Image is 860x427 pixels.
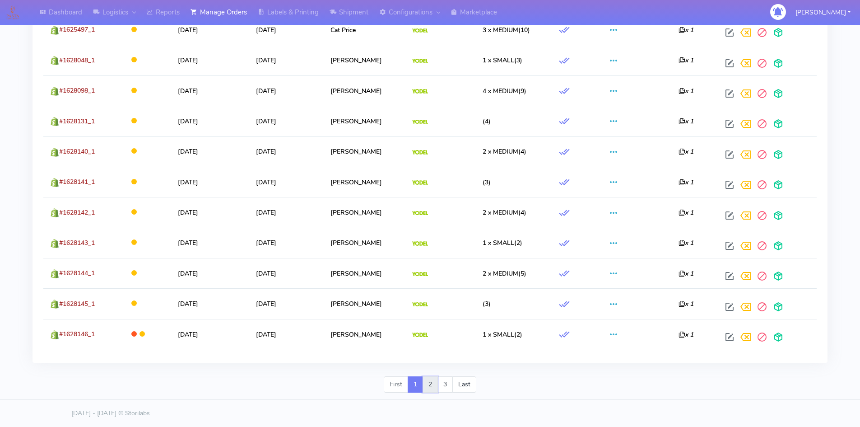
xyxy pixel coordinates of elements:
[171,106,249,136] td: [DATE]
[59,239,95,247] span: #1628143_1
[483,87,518,95] span: 4 x MEDIUM
[483,56,514,65] span: 1 x SMALL
[412,302,428,307] img: Yodel
[412,89,428,94] img: Yodel
[324,14,405,45] td: Cat Price
[324,197,405,227] td: [PERSON_NAME]
[249,258,324,288] td: [DATE]
[171,75,249,106] td: [DATE]
[59,56,95,65] span: #1628048_1
[249,136,324,167] td: [DATE]
[679,239,693,247] i: x 1
[423,376,438,393] a: 2
[59,330,95,338] span: #1628146_1
[50,148,59,157] img: shopify.png
[171,167,249,197] td: [DATE]
[59,86,95,95] span: #1628098_1
[679,269,693,278] i: x 1
[483,300,491,308] span: (3)
[789,3,857,22] button: [PERSON_NAME]
[324,228,405,258] td: [PERSON_NAME]
[483,330,522,339] span: (2)
[324,319,405,349] td: [PERSON_NAME]
[50,56,59,65] img: shopify.png
[171,136,249,167] td: [DATE]
[679,178,693,187] i: x 1
[171,288,249,319] td: [DATE]
[483,239,514,247] span: 1 x SMALL
[483,26,530,34] span: (10)
[249,228,324,258] td: [DATE]
[483,239,522,247] span: (2)
[50,330,59,339] img: shopify.png
[483,330,514,339] span: 1 x SMALL
[324,167,405,197] td: [PERSON_NAME]
[171,228,249,258] td: [DATE]
[408,376,423,393] a: 1
[679,208,693,217] i: x 1
[59,117,95,126] span: #1628131_1
[483,269,526,278] span: (5)
[412,180,428,185] img: Yodel
[679,330,693,339] i: x 1
[324,45,405,75] td: [PERSON_NAME]
[679,117,693,126] i: x 1
[249,167,324,197] td: [DATE]
[412,241,428,246] img: Yodel
[483,56,522,65] span: (3)
[483,178,491,187] span: (3)
[50,178,59,187] img: shopify.png
[249,75,324,106] td: [DATE]
[679,87,693,95] i: x 1
[50,117,59,126] img: shopify.png
[249,197,324,227] td: [DATE]
[483,87,526,95] span: (9)
[59,147,95,156] span: #1628140_1
[59,300,95,308] span: #1628145_1
[50,208,59,217] img: shopify.png
[483,147,518,156] span: 2 x MEDIUM
[324,258,405,288] td: [PERSON_NAME]
[412,28,428,33] img: Yodel
[679,56,693,65] i: x 1
[483,269,518,278] span: 2 x MEDIUM
[249,45,324,75] td: [DATE]
[324,75,405,106] td: [PERSON_NAME]
[412,150,428,155] img: Yodel
[412,59,428,63] img: Yodel
[437,376,453,393] a: 3
[412,272,428,277] img: Yodel
[679,26,693,34] i: x 1
[50,239,59,248] img: shopify.png
[59,269,95,277] span: #1628144_1
[50,87,59,96] img: shopify.png
[679,300,693,308] i: x 1
[249,14,324,45] td: [DATE]
[412,211,428,216] img: Yodel
[412,333,428,337] img: Yodel
[452,376,476,393] a: Last
[50,26,59,35] img: shopify.png
[324,136,405,167] td: [PERSON_NAME]
[171,14,249,45] td: [DATE]
[483,208,526,217] span: (4)
[50,300,59,309] img: shopify.png
[171,45,249,75] td: [DATE]
[249,106,324,136] td: [DATE]
[483,26,518,34] span: 3 x MEDIUM
[324,288,405,319] td: [PERSON_NAME]
[412,120,428,124] img: Yodel
[171,197,249,227] td: [DATE]
[249,288,324,319] td: [DATE]
[171,319,249,349] td: [DATE]
[679,147,693,156] i: x 1
[171,258,249,288] td: [DATE]
[59,25,95,34] span: #1625497_1
[50,269,59,278] img: shopify.png
[59,208,95,217] span: #1628142_1
[483,117,491,126] span: (4)
[483,208,518,217] span: 2 x MEDIUM
[483,147,526,156] span: (4)
[59,178,95,186] span: #1628141_1
[324,106,405,136] td: [PERSON_NAME]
